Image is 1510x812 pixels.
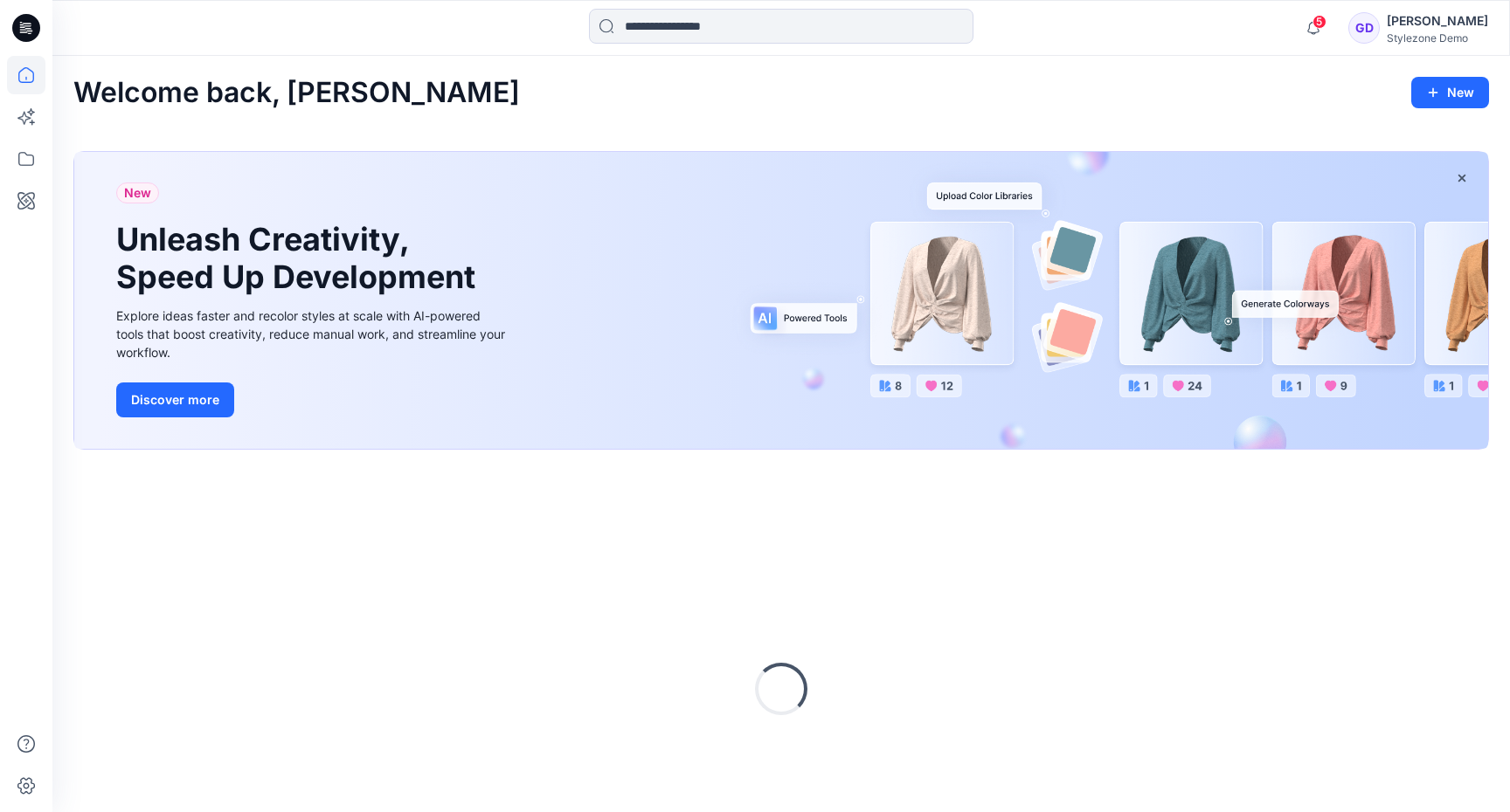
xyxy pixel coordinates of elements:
[1387,10,1488,31] div: [PERSON_NAME]
[1313,15,1326,29] span: 5
[1387,31,1488,45] div: Stylezone Demo
[1411,77,1489,108] button: New
[73,77,520,109] h2: Welcome back, [PERSON_NAME]
[116,306,509,361] div: Explore ideas faster and recolor styles at scale with AI-powered tools that boost creativity, red...
[116,221,483,296] h1: Unleash Creativity, Speed Up Development
[1348,12,1380,44] div: GD
[124,182,151,203] span: New
[116,382,234,417] button: Discover more
[116,382,509,417] a: Discover more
